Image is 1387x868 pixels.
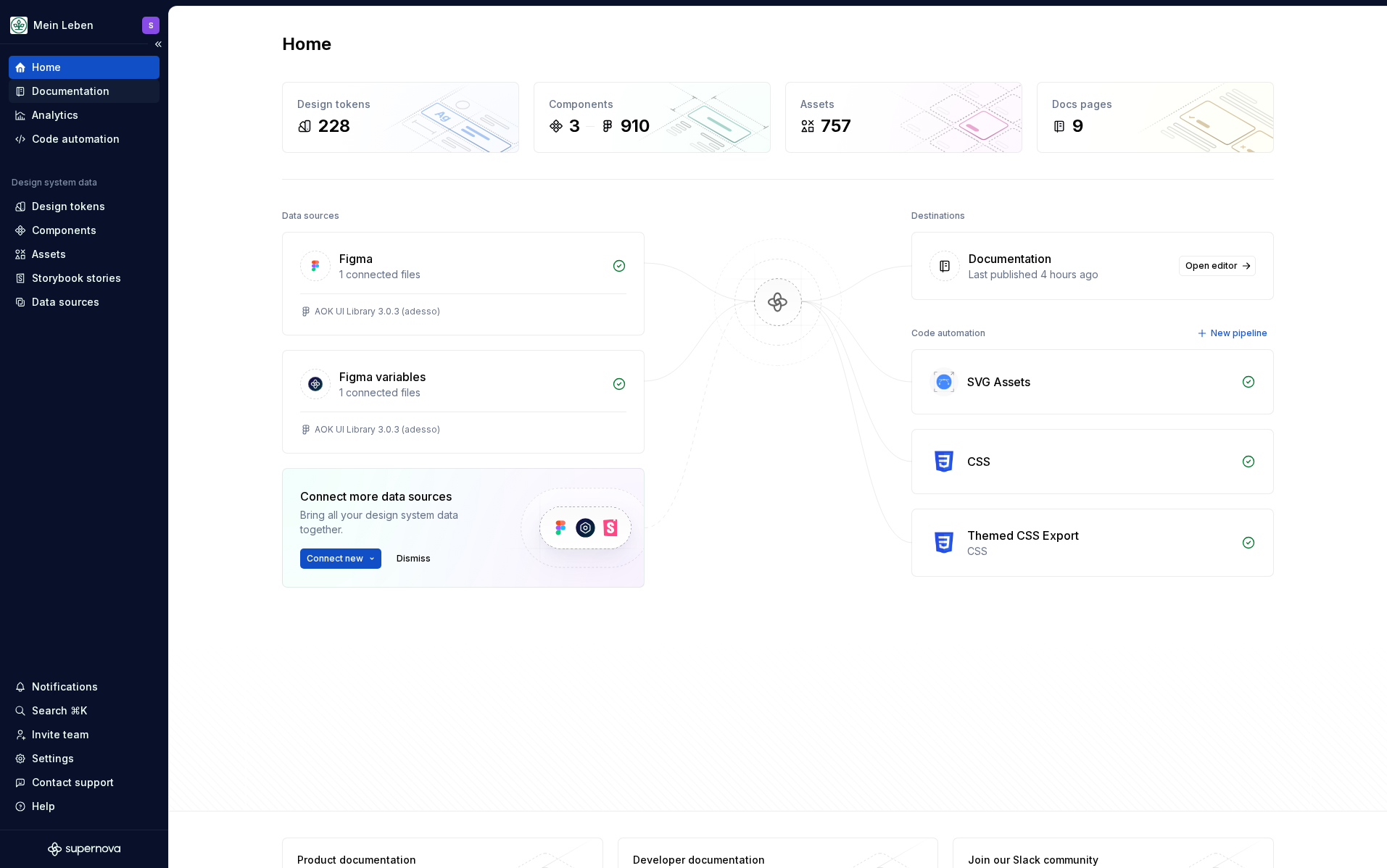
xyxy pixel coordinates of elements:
[148,34,168,54] button: Collapse sidebar
[32,271,121,285] div: Storybook stories
[282,206,339,226] div: Data sources
[32,199,105,214] div: Design tokens
[1211,327,1267,339] span: New pipeline
[9,195,160,218] a: Design tokens
[339,250,373,267] div: Figma
[300,508,496,537] div: Bring all your design system data together.
[32,132,120,146] div: Code automation
[33,18,94,33] div: Mein Leben
[32,704,87,718] div: Search ⌘K
[821,114,851,138] div: 757
[282,350,645,454] a: Figma variables1 connected filesAOK UI Library 3.0.3 (adesso)
[300,548,381,569] button: Connect new
[911,206,965,226] div: Destinations
[9,267,160,290] a: Storybook stories
[282,82,519,153] a: Design tokens228
[10,17,28,34] img: df5db9ef-aba0-4771-bf51-9763b7497661.png
[621,114,650,138] div: 910
[318,114,350,138] div: 228
[969,250,1051,267] div: Documentation
[3,9,165,41] button: Mein LebenS
[549,97,755,112] div: Components
[967,373,1030,391] div: SVG Assets
[297,97,504,112] div: Design tokens
[9,243,160,266] a: Assets
[32,84,109,99] div: Documentation
[32,60,61,75] div: Home
[339,267,603,282] div: 1 connected files
[300,488,496,505] div: Connect more data sources
[282,33,331,56] h2: Home
[967,544,1233,559] div: CSS
[1037,82,1274,153] a: Docs pages9
[967,527,1079,544] div: Themed CSS Export
[969,267,1170,282] div: Last published 4 hours ago
[1179,256,1256,276] a: Open editor
[32,295,99,309] div: Data sources
[9,747,160,770] a: Settings
[307,553,363,564] span: Connect new
[9,291,160,314] a: Data sources
[9,771,160,794] button: Contact support
[32,799,55,814] div: Help
[9,219,160,242] a: Components
[339,385,603,400] div: 1 connected files
[315,306,440,317] div: AOK UI Library 3.0.3 (adesso)
[32,775,114,790] div: Contact support
[9,699,160,722] button: Search ⌘K
[32,247,66,262] div: Assets
[149,20,154,31] div: S
[1072,114,1083,138] div: 9
[48,842,120,856] svg: Supernova Logo
[12,177,97,188] div: Design system data
[9,128,160,151] a: Code automation
[967,453,990,470] div: CSS
[9,675,160,698] button: Notifications
[32,108,78,122] div: Analytics
[785,82,1022,153] a: Assets757
[339,368,426,385] div: Figma variables
[1193,323,1274,343] button: New pipeline
[1052,97,1259,112] div: Docs pages
[397,553,431,564] span: Dismiss
[9,80,160,103] a: Documentation
[32,751,74,766] div: Settings
[390,548,437,569] button: Dismiss
[9,56,160,79] a: Home
[9,104,160,127] a: Analytics
[315,424,440,435] div: AOK UI Library 3.0.3 (adesso)
[534,82,771,153] a: Components3910
[32,223,96,238] div: Components
[32,727,88,742] div: Invite team
[32,680,98,694] div: Notifications
[282,232,645,335] a: Figma1 connected filesAOK UI Library 3.0.3 (adesso)
[968,853,1179,867] div: Join our Slack community
[9,795,160,818] button: Help
[297,853,508,867] div: Product documentation
[800,97,1007,112] div: Assets
[1185,260,1238,272] span: Open editor
[569,114,580,138] div: 3
[633,853,844,867] div: Developer documentation
[9,723,160,746] a: Invite team
[911,323,985,343] div: Code automation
